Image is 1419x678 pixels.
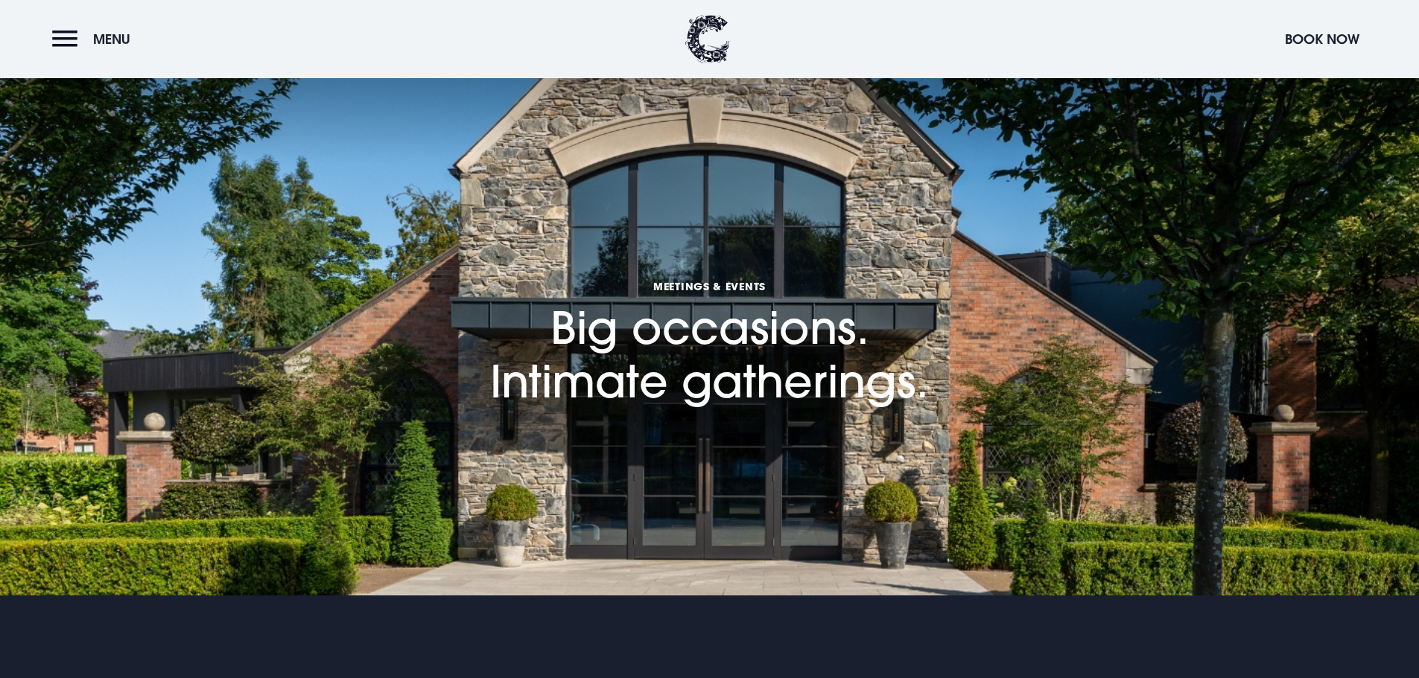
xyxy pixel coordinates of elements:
button: Book Now [1277,23,1367,55]
img: Clandeboye Lodge [685,15,730,63]
span: Menu [93,31,130,48]
button: Menu [52,23,138,55]
span: Meetings & Events [490,279,929,293]
h1: Big occasions. Intimate gatherings. [490,195,929,408]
